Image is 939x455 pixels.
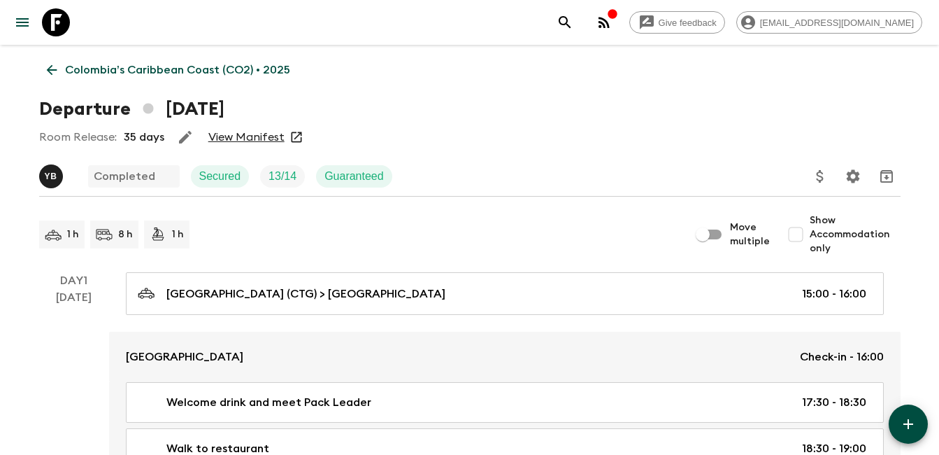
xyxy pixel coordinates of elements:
a: Give feedback [629,11,725,34]
a: Colombia’s Caribbean Coast (CO2) • 2025 [39,56,298,84]
p: Secured [199,168,241,185]
a: View Manifest [208,130,285,144]
div: [EMAIL_ADDRESS][DOMAIN_NAME] [736,11,922,34]
p: 8 h [118,227,133,241]
div: Trip Fill [260,165,305,188]
p: [GEOGRAPHIC_DATA] [126,349,243,365]
button: Update Price, Early Bird Discount and Costs [806,162,834,190]
p: 35 days [124,129,164,146]
a: Welcome drink and meet Pack Leader17:30 - 18:30 [126,382,884,423]
a: [GEOGRAPHIC_DATA] (CTG) > [GEOGRAPHIC_DATA]15:00 - 16:00 [126,272,884,315]
p: Room Release: [39,129,117,146]
p: Day 1 [39,272,109,289]
span: Give feedback [651,17,724,28]
button: search adventures [551,8,579,36]
button: Archive (Completed, Cancelled or Unsynced Departures only) [873,162,901,190]
button: menu [8,8,36,36]
p: Completed [94,168,155,185]
span: Yohan Bayona [39,169,66,180]
p: 1 h [172,227,184,241]
p: Welcome drink and meet Pack Leader [166,394,371,411]
p: Check-in - 16:00 [800,349,884,365]
h1: Departure [DATE] [39,95,224,123]
p: Colombia’s Caribbean Coast (CO2) • 2025 [65,62,290,78]
p: 17:30 - 18:30 [802,394,866,411]
span: [EMAIL_ADDRESS][DOMAIN_NAME] [752,17,922,28]
div: Secured [191,165,250,188]
p: 13 / 14 [268,168,296,185]
span: Move multiple [730,220,770,248]
a: [GEOGRAPHIC_DATA]Check-in - 16:00 [109,332,901,382]
span: Show Accommodation only [810,213,901,255]
p: 1 h [67,227,79,241]
p: 15:00 - 16:00 [802,286,866,302]
p: [GEOGRAPHIC_DATA] (CTG) > [GEOGRAPHIC_DATA] [166,286,445,302]
p: Guaranteed [324,168,384,185]
button: Settings [839,162,867,190]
